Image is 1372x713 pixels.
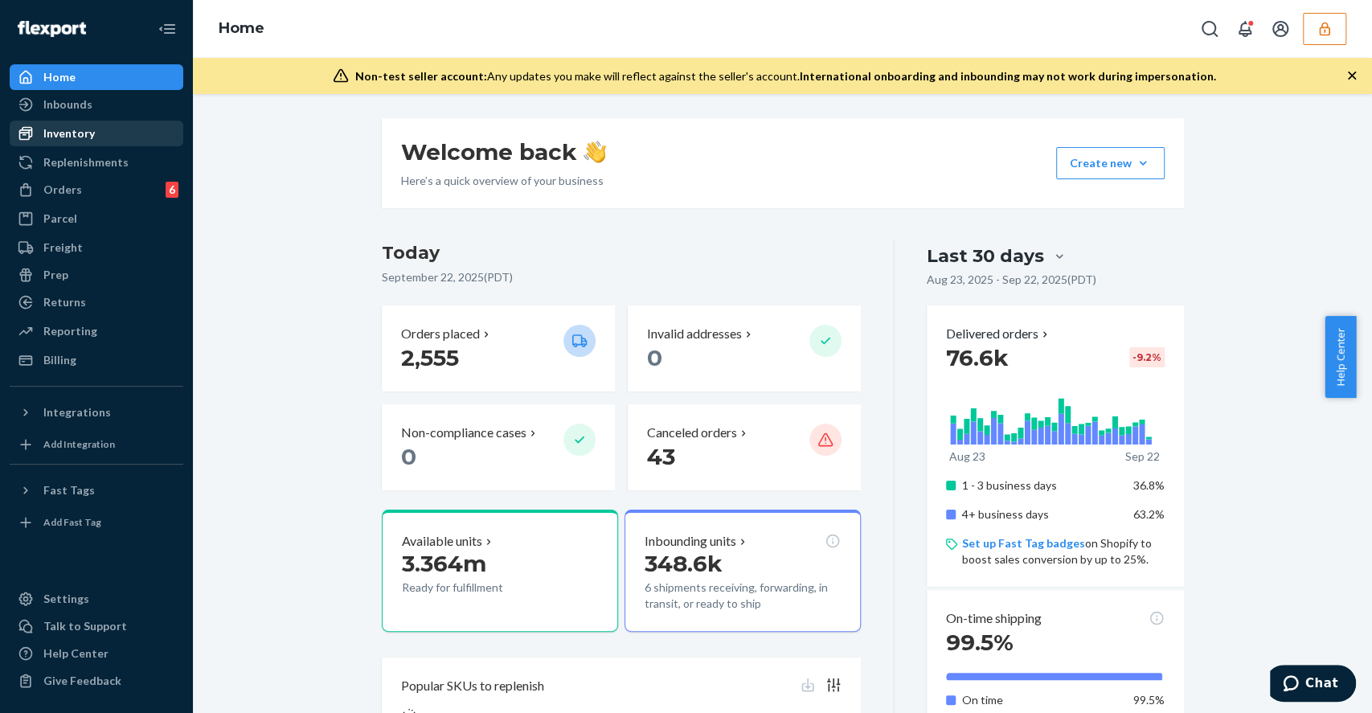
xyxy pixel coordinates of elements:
[962,535,1164,568] p: on Shopify to boost sales conversion by up to 25%.
[401,424,526,442] p: Non-compliance cases
[43,69,76,85] div: Home
[401,443,416,470] span: 0
[10,121,183,146] a: Inventory
[962,477,1120,494] p: 1 - 3 business days
[10,347,183,373] a: Billing
[1264,13,1296,45] button: Open account menu
[10,510,183,535] a: Add Fast Tag
[10,289,183,315] a: Returns
[647,325,742,343] p: Invalid addresses
[402,580,551,596] p: Ready for fulfillment
[645,550,723,577] span: 348.6k
[382,240,862,266] h3: Today
[18,21,86,37] img: Flexport logo
[962,692,1120,708] p: On time
[10,64,183,90] a: Home
[10,92,183,117] a: Inbounds
[43,211,77,227] div: Parcel
[43,515,101,529] div: Add Fast Tag
[946,325,1051,343] button: Delivered orders
[1056,147,1165,179] button: Create new
[628,404,861,490] button: Canceled orders 43
[1125,449,1160,465] p: Sep 22
[43,673,121,689] div: Give Feedback
[382,510,618,632] button: Available units3.364mReady for fulfillment
[43,294,86,310] div: Returns
[949,449,985,465] p: Aug 23
[927,244,1044,268] div: Last 30 days
[43,267,68,283] div: Prep
[401,325,480,343] p: Orders placed
[43,125,95,141] div: Inventory
[402,550,486,577] span: 3.364m
[382,269,862,285] p: September 22, 2025 ( PDT )
[43,96,92,113] div: Inbounds
[401,137,606,166] h1: Welcome back
[946,629,1014,656] span: 99.5%
[382,305,615,391] button: Orders placed 2,555
[43,618,127,634] div: Talk to Support
[401,344,459,371] span: 2,555
[10,613,183,639] button: Talk to Support
[10,235,183,260] a: Freight
[645,532,736,551] p: Inbounding units
[927,272,1096,288] p: Aug 23, 2025 - Sep 22, 2025 ( PDT )
[1133,507,1165,521] span: 63.2%
[10,432,183,457] a: Add Integration
[10,641,183,666] a: Help Center
[401,677,544,695] p: Popular SKUs to replenish
[43,437,115,451] div: Add Integration
[43,154,129,170] div: Replenishments
[402,532,482,551] p: Available units
[584,141,606,163] img: hand-wave emoji
[10,668,183,694] button: Give Feedback
[962,536,1085,550] a: Set up Fast Tag badges
[800,69,1216,83] span: International onboarding and inbounding may not work during impersonation.
[43,645,109,662] div: Help Center
[10,400,183,425] button: Integrations
[43,404,111,420] div: Integrations
[1133,693,1165,707] span: 99.5%
[219,19,264,37] a: Home
[10,477,183,503] button: Fast Tags
[43,352,76,368] div: Billing
[647,443,675,470] span: 43
[10,586,183,612] a: Settings
[625,510,861,632] button: Inbounding units348.6k6 shipments receiving, forwarding, in transit, or ready to ship
[10,206,183,232] a: Parcel
[43,482,95,498] div: Fast Tags
[1325,316,1356,398] button: Help Center
[401,173,606,189] p: Here’s a quick overview of your business
[645,580,841,612] p: 6 shipments receiving, forwarding, in transit, or ready to ship
[206,6,277,52] ol: breadcrumbs
[10,262,183,288] a: Prep
[43,591,89,607] div: Settings
[43,240,83,256] div: Freight
[151,13,183,45] button: Close Navigation
[1194,13,1226,45] button: Open Search Box
[10,150,183,175] a: Replenishments
[10,318,183,344] a: Reporting
[355,69,487,83] span: Non-test seller account:
[946,344,1009,371] span: 76.6k
[1133,478,1165,492] span: 36.8%
[355,68,1216,84] div: Any updates you make will reflect against the seller's account.
[1229,13,1261,45] button: Open notifications
[1129,347,1165,367] div: -9.2 %
[166,182,178,198] div: 6
[382,404,615,490] button: Non-compliance cases 0
[10,177,183,203] a: Orders6
[962,506,1120,522] p: 4+ business days
[1270,665,1356,705] iframe: Opens a widget where you can chat to one of our agents
[946,609,1042,628] p: On-time shipping
[647,344,662,371] span: 0
[647,424,737,442] p: Canceled orders
[43,323,97,339] div: Reporting
[628,305,861,391] button: Invalid addresses 0
[43,182,82,198] div: Orders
